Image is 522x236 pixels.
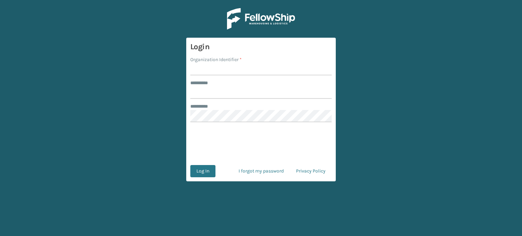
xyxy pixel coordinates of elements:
img: Logo [227,8,295,30]
a: I forgot my password [232,165,290,177]
a: Privacy Policy [290,165,332,177]
h3: Login [190,42,332,52]
label: Organization Identifier [190,56,242,63]
button: Log In [190,165,215,177]
iframe: reCAPTCHA [209,130,313,157]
